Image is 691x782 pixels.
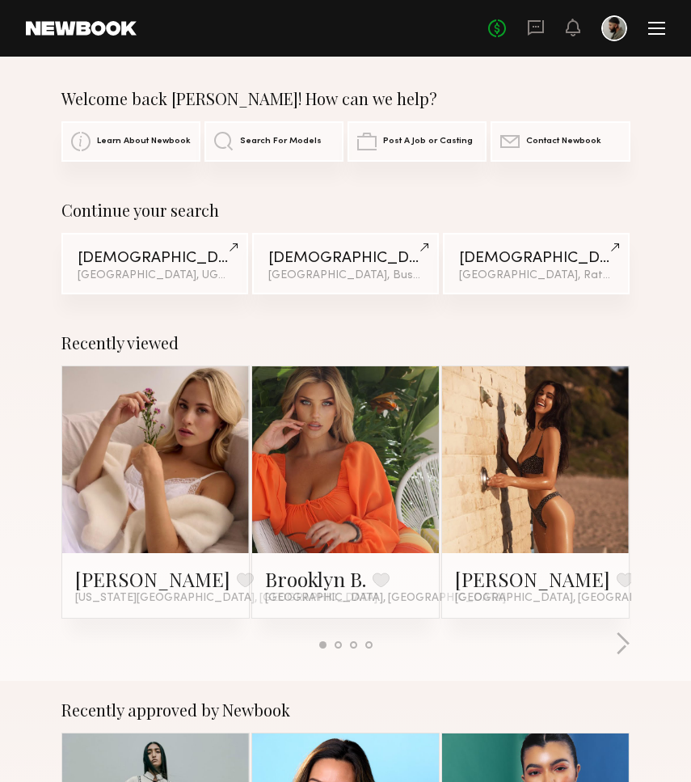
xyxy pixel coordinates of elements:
a: Contact Newbook [491,121,630,162]
div: [GEOGRAPHIC_DATA], Rate low to high [459,270,613,281]
div: [DEMOGRAPHIC_DATA] Models [78,251,232,266]
a: Post A Job or Casting [348,121,487,162]
div: Recently viewed [61,333,630,353]
span: Contact Newbook [526,137,601,146]
div: [GEOGRAPHIC_DATA], UGC category [78,270,232,281]
span: [GEOGRAPHIC_DATA], [GEOGRAPHIC_DATA] [265,592,506,605]
a: [DEMOGRAPHIC_DATA] Models[GEOGRAPHIC_DATA], UGC category [61,233,248,294]
a: Brooklyn B. [265,566,366,592]
div: Continue your search [61,201,630,220]
div: Welcome back [PERSON_NAME]! How can we help? [61,89,630,108]
div: Recently approved by Newbook [61,700,630,720]
div: [DEMOGRAPHIC_DATA] Models [459,251,613,266]
span: [US_STATE][GEOGRAPHIC_DATA], [GEOGRAPHIC_DATA] [75,592,377,605]
div: [GEOGRAPHIC_DATA], Bust from DD [268,270,423,281]
div: [DEMOGRAPHIC_DATA] Models [268,251,423,266]
span: Post A Job or Casting [383,137,473,146]
a: Learn About Newbook [61,121,200,162]
span: Learn About Newbook [97,137,191,146]
a: [DEMOGRAPHIC_DATA] Models[GEOGRAPHIC_DATA], Rate low to high [443,233,630,294]
span: Search For Models [240,137,322,146]
a: [PERSON_NAME] [455,566,610,592]
a: [DEMOGRAPHIC_DATA] Models[GEOGRAPHIC_DATA], Bust from DD [252,233,439,294]
a: [PERSON_NAME] [75,566,230,592]
a: Search For Models [204,121,343,162]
